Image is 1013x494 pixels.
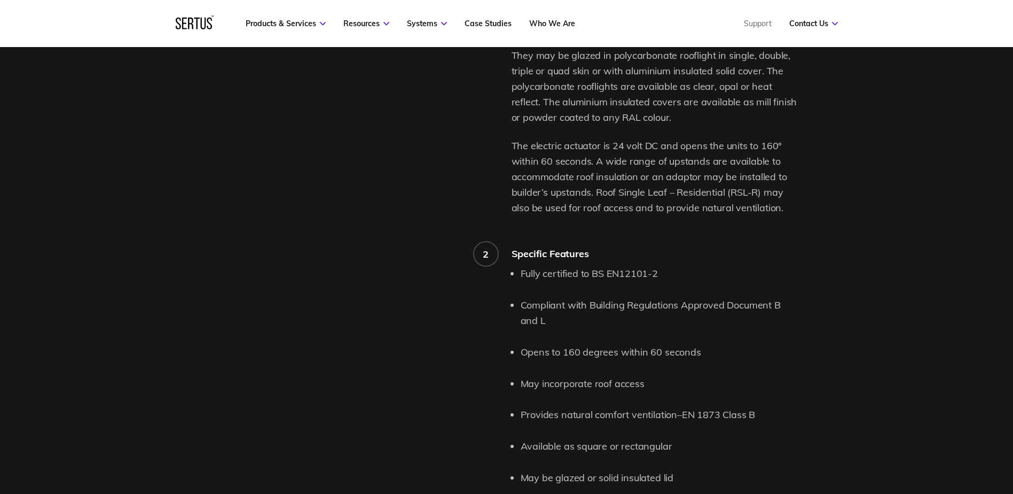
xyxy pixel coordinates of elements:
div: Specific Features [512,248,798,260]
a: Resources [343,19,389,28]
li: May incorporate roof access [521,376,798,392]
a: Contact Us [789,19,838,28]
p: They may be glazed in polycarbonate rooflight in single, double, triple or quad skin or with alum... [512,48,798,125]
a: Who We Are [529,19,575,28]
iframe: Chat Widget [821,370,1013,494]
div: 2 [483,248,489,260]
a: Case Studies [465,19,512,28]
a: Products & Services [246,19,326,28]
p: The electric actuator is 24 volt DC and opens the units to 160° within 60 seconds. A wide range o... [512,138,798,215]
li: May be glazed or solid insulated lid [521,470,798,486]
li: Opens to 160 degrees within 60 seconds [521,345,798,360]
li: Provides natural comfort ventilation–EN 1873 Class B [521,407,798,423]
li: Fully certified to BS EN12101-2 [521,266,798,282]
a: Systems [407,19,447,28]
a: Support [744,19,772,28]
li: Available as square or rectangular [521,439,798,454]
li: Compliant with Building Regulations Approved Document B and L [521,298,798,329]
